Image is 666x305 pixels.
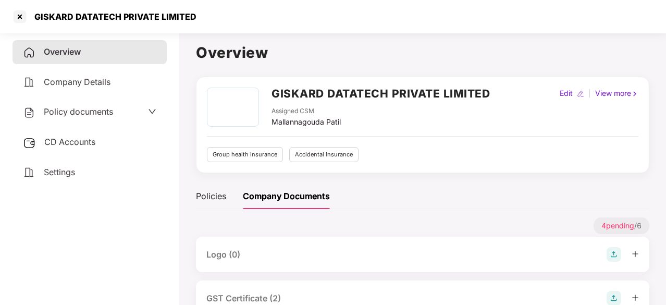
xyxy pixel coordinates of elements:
[206,248,240,261] div: Logo (0)
[44,106,113,117] span: Policy documents
[272,85,490,102] h2: GISKARD DATATECH PRIVATE LIMITED
[148,107,156,116] span: down
[243,190,330,203] div: Company Documents
[289,147,359,162] div: Accidental insurance
[23,166,35,179] img: svg+xml;base64,PHN2ZyB4bWxucz0iaHR0cDovL3d3dy53My5vcmcvMjAwMC9zdmciIHdpZHRoPSIyNCIgaGVpZ2h0PSIyNC...
[272,116,341,128] div: Mallannagouda Patil
[44,77,110,87] span: Company Details
[593,88,640,99] div: View more
[558,88,575,99] div: Edit
[28,11,196,22] div: GISKARD DATATECH PRIVATE LIMITED
[601,221,634,230] span: 4 pending
[206,292,281,305] div: GST Certificate (2)
[207,147,283,162] div: Group health insurance
[44,137,95,147] span: CD Accounts
[23,46,35,59] img: svg+xml;base64,PHN2ZyB4bWxucz0iaHR0cDovL3d3dy53My5vcmcvMjAwMC9zdmciIHdpZHRoPSIyNCIgaGVpZ2h0PSIyNC...
[272,106,341,116] div: Assigned CSM
[577,90,584,97] img: editIcon
[44,167,75,177] span: Settings
[196,41,649,64] h1: Overview
[632,294,639,301] span: plus
[607,247,621,262] img: svg+xml;base64,PHN2ZyB4bWxucz0iaHR0cDovL3d3dy53My5vcmcvMjAwMC9zdmciIHdpZHRoPSIyOCIgaGVpZ2h0PSIyOC...
[44,46,81,57] span: Overview
[23,137,36,149] img: svg+xml;base64,PHN2ZyB3aWR0aD0iMjUiIGhlaWdodD0iMjQiIHZpZXdCb3g9IjAgMCAyNSAyNCIgZmlsbD0ibm9uZSIgeG...
[632,250,639,258] span: plus
[196,190,226,203] div: Policies
[631,90,638,97] img: rightIcon
[594,217,649,234] p: / 6
[586,88,593,99] div: |
[23,76,35,89] img: svg+xml;base64,PHN2ZyB4bWxucz0iaHR0cDovL3d3dy53My5vcmcvMjAwMC9zdmciIHdpZHRoPSIyNCIgaGVpZ2h0PSIyNC...
[23,106,35,119] img: svg+xml;base64,PHN2ZyB4bWxucz0iaHR0cDovL3d3dy53My5vcmcvMjAwMC9zdmciIHdpZHRoPSIyNCIgaGVpZ2h0PSIyNC...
